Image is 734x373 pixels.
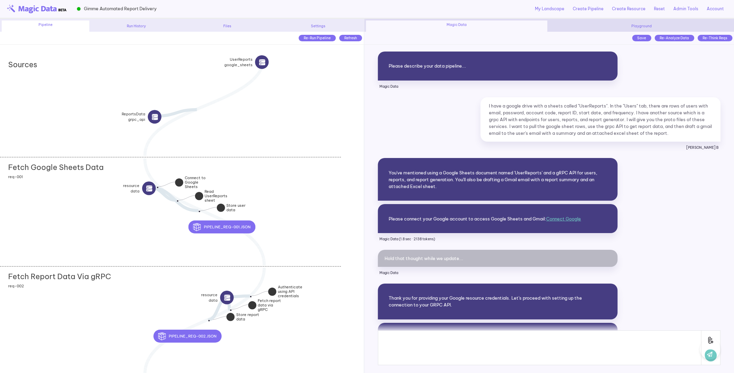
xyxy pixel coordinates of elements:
div: Fetch report data via gRPC [231,309,265,322]
strong: Connect to Google Sheets [185,175,206,189]
p: [PERSON_NAME] B [480,142,720,154]
div: UserReportsgoogle_sheetssource icon [264,57,309,70]
div: Refresh [339,35,362,41]
strong: resource [123,183,139,188]
span: grpc_api [122,117,145,122]
a: Create Pipeline [573,6,603,12]
button: pipeline_req-002.json [153,330,221,343]
p: Magic Data (1.8 sec · 2138 tokens) [378,233,618,245]
iframe: Toggle Customer Support [700,339,720,359]
span: data [123,188,139,194]
a: Admin Tools [673,6,698,12]
div: I have a google drive with a sheets called "UserReports". In the "Users" tab, there are rows of u... [480,97,720,142]
strong: Fetch report data via gRPC [258,298,281,312]
img: beta-logo.png [7,4,66,13]
a: My Landscape [535,6,564,12]
img: source icon [224,294,230,301]
div: resourcedatasource icon [244,302,276,315]
div: Store user data [200,211,234,219]
div: Connect to Google Sheets [158,186,192,200]
a: Create Resource [612,6,645,12]
strong: Store report data [236,312,259,321]
div: Magic Data [366,20,548,32]
div: Read UserReports sheet [178,200,212,213]
span: req-001 [8,174,23,179]
div: pipeline_req-001.json [222,220,289,233]
p: Magic Data [378,81,618,93]
strong: Read UserReports sheet [205,189,227,203]
div: Playground [551,24,732,29]
div: Save [632,35,651,41]
img: source icon [151,114,158,120]
img: source icon [259,59,265,65]
span: data [201,298,218,303]
strong: Store user data [226,203,245,212]
div: Store report data [210,320,244,329]
div: Authenticate using API credentials [251,296,285,309]
h2: Fetch Report Data Via gRPC [8,272,111,281]
span: req-002 [8,284,24,288]
div: resourcedatasource icon [166,192,198,206]
div: Please describe your data pipeline... [378,52,618,81]
img: Attach File [705,334,717,349]
a: Connect Google [546,216,581,221]
a: Account [707,6,724,12]
div: Pipeline [2,20,89,32]
strong: ReportsData [122,111,145,117]
div: Please connect your Google account to access Google Sheets and Gmail: [378,204,618,233]
p: Magic Data [378,267,618,279]
div: Re-Analyze Data [655,35,694,41]
h2: Fetch Google Sheets Data [8,163,104,172]
span: Gimme Automated Report Delivery [84,5,156,12]
div: Settings [274,24,362,29]
strong: resource [201,292,218,298]
div: Thank you for providing your Google resource credentials. Let's proceed with setting up the conne... [378,284,618,319]
div: Re-Think Reqs [698,35,732,41]
div: Could you please confirm and provide the connection parameters for the gRPC API endpoints related... [378,323,618,359]
strong: Authenticate using API credentials [278,285,302,298]
div: Files [183,24,271,29]
div: pipeline_req-002.json [188,330,255,343]
button: pipeline_req-001.json [189,220,255,233]
div: Hold that thought while we update... [378,250,618,267]
a: Reset [654,6,665,12]
div: You've mentioned using a Google Sheets document named 'UserReports' and a gRPC API for users, rep... [378,158,618,201]
div: ReportsDatagrpc_apisource icon [174,121,213,134]
strong: UserReports [224,57,253,62]
h2: Sources [8,60,37,69]
div: Re-Run Pipeline [299,35,336,41]
img: source icon [146,185,152,191]
span: google_sheets [224,62,253,68]
div: Run History [93,24,180,29]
